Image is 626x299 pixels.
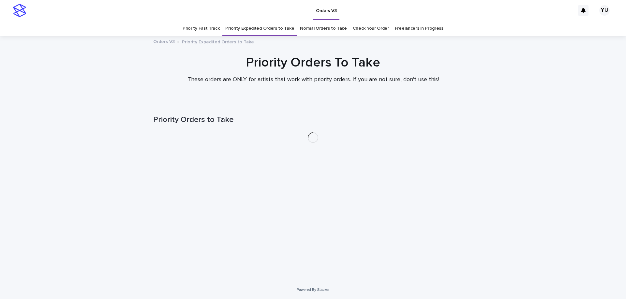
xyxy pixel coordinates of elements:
h1: Priority Orders To Take [153,55,473,70]
a: Priority Expedited Orders to Take [225,21,294,36]
a: Normal Orders to Take [300,21,347,36]
p: Priority Expedited Orders to Take [182,38,254,45]
a: Freelancers in Progress [395,21,443,36]
a: Check Your Order [353,21,389,36]
p: These orders are ONLY for artists that work with priority orders. If you are not sure, don't use ... [183,76,443,83]
a: Powered By Stacker [296,288,329,292]
img: stacker-logo-s-only.png [13,4,26,17]
a: Orders V3 [153,37,175,45]
a: Priority Fast Track [183,21,219,36]
div: YU [599,5,610,16]
h1: Priority Orders to Take [153,115,473,125]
